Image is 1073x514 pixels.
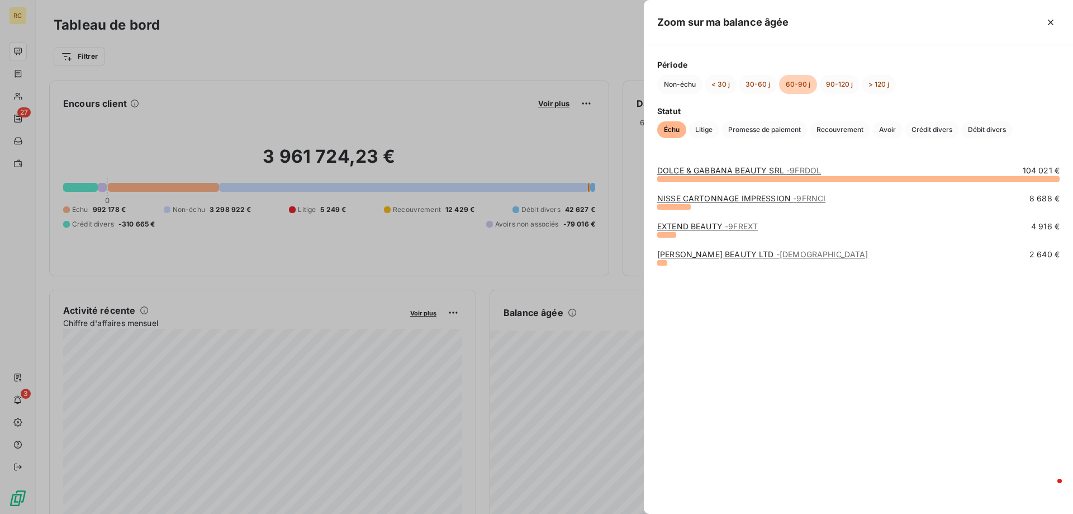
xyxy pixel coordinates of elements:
button: > 120 j [862,75,896,94]
button: 30-60 j [739,75,777,94]
span: 8 688 € [1029,193,1060,204]
a: NISSE CARTONNAGE IMPRESSION [657,194,825,203]
button: Non-échu [657,75,702,94]
button: Avoir [872,121,903,138]
span: Période [657,59,1060,70]
button: Recouvrement [810,121,870,138]
button: < 30 j [705,75,737,94]
span: 2 640 € [1029,249,1060,260]
span: - 9FRNCI [793,194,825,203]
h5: Zoom sur ma balance âgée [657,15,789,30]
span: Statut [657,105,1060,117]
span: 104 021 € [1023,165,1060,176]
span: - [DEMOGRAPHIC_DATA] [776,249,868,259]
button: Échu [657,121,686,138]
button: Crédit divers [905,121,959,138]
a: EXTEND BEAUTY [657,221,758,231]
button: Promesse de paiement [721,121,808,138]
button: 90-120 j [819,75,860,94]
iframe: Intercom live chat [1035,476,1062,503]
span: 4 916 € [1031,221,1060,232]
button: 60-90 j [779,75,817,94]
button: Litige [689,121,719,138]
a: DOLCE & GABBANA BEAUTY SRL [657,166,821,175]
a: [PERSON_NAME] BEAUTY LTD [657,249,868,259]
span: - 9FREXT [725,221,758,231]
button: Débit divers [961,121,1013,138]
span: - 9FRDOL [786,166,821,175]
